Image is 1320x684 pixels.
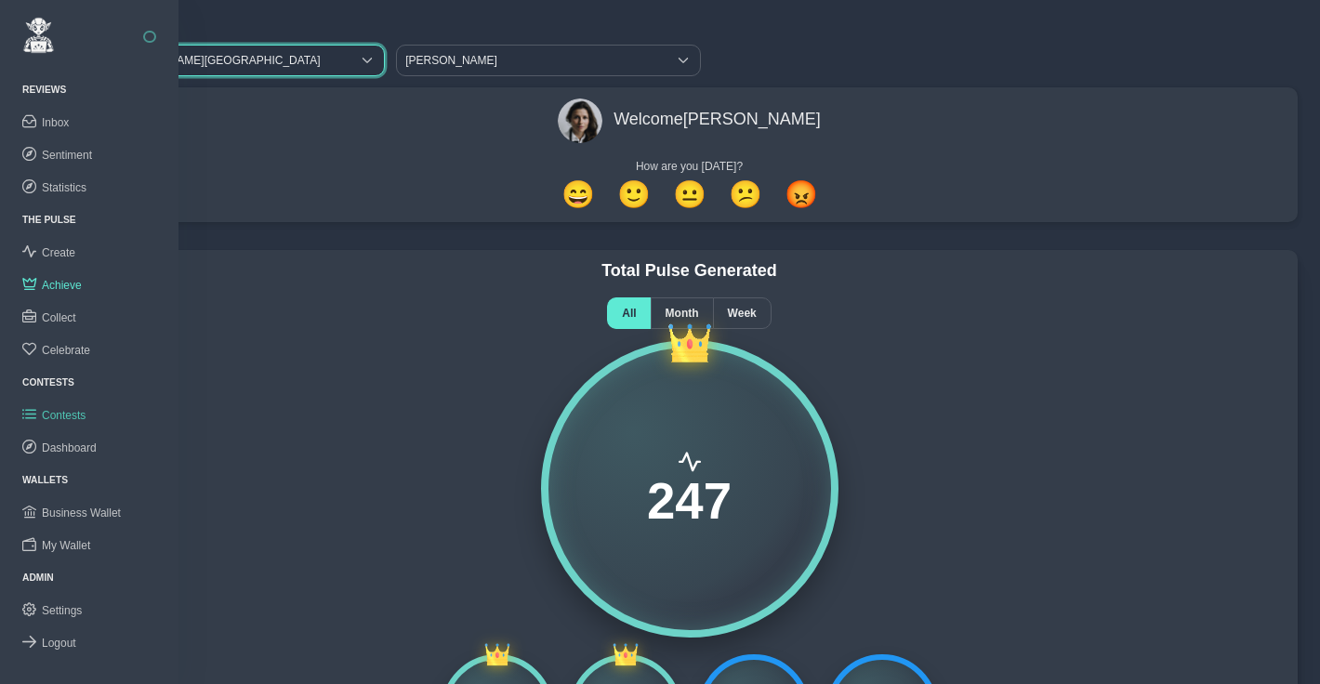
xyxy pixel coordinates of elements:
[42,506,121,520] span: Business Wallet
[726,178,765,211] button: Not great
[558,99,602,143] img: avatar
[92,261,1287,282] h4: Total Pulse Generated
[92,160,1287,173] div: How are you [DATE]?
[614,110,821,130] h4: Welcome [PERSON_NAME]
[22,475,68,485] a: Wallets
[666,307,699,320] span: Month
[614,178,653,211] button: Good
[22,215,76,225] a: The Pulse
[651,297,713,329] div: Month
[397,46,666,75] span: [PERSON_NAME]
[713,297,772,329] div: Week
[728,307,757,320] span: Week
[622,307,636,320] span: All
[42,181,86,194] span: Statistics
[42,149,92,162] span: Sentiment
[82,46,350,75] span: The [PERSON_NAME][GEOGRAPHIC_DATA]
[42,604,82,617] span: Settings
[670,178,709,211] button: Okay
[607,297,650,329] div: All
[42,116,69,129] span: Inbox
[42,246,75,259] span: Create
[782,178,821,211] button: Angry
[22,377,74,388] a: Contests
[22,572,54,583] a: Admin
[350,46,384,75] div: Select a location
[42,311,76,324] span: Collect
[647,477,732,528] span: 247
[42,344,90,357] span: Celebrate
[559,178,598,211] button: Great
[42,409,86,422] span: Contests
[22,85,66,95] a: Reviews
[22,17,55,54] img: ReviewElf Logo
[42,441,97,454] span: Dashboard
[42,279,82,292] span: Achieve
[541,340,838,638] div: Total points 247
[667,46,700,75] div: Select employee
[42,637,76,650] span: Logout
[42,539,90,552] span: My Wallet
